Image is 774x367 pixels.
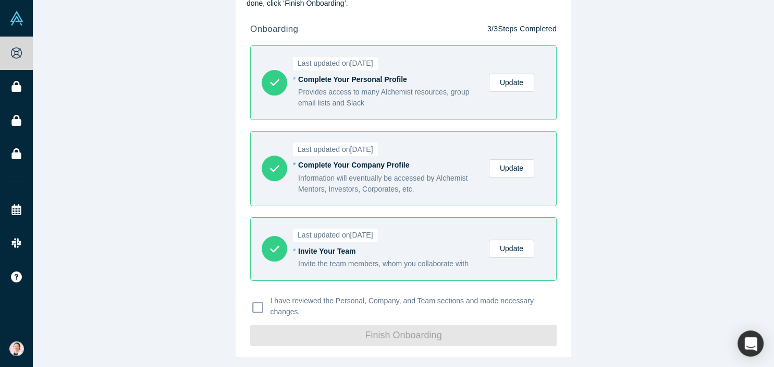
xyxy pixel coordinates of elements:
a: Update [489,74,534,92]
button: Finish Onboarding [250,325,557,346]
span: Last updated on [DATE] [293,229,378,242]
div: Invite the team members, whom you collaborate with [298,258,478,269]
p: I have reviewed the Personal, Company, and Team sections and made necessary changes. [271,295,550,317]
div: Complete Your Personal Profile [298,74,478,85]
span: Last updated on [DATE] [293,57,378,70]
a: Update [489,240,534,258]
a: Update [489,159,534,177]
strong: onboarding [250,24,298,34]
img: Yuko Nakahata's Account [9,341,24,356]
span: Last updated on [DATE] [293,143,378,156]
img: Alchemist Vault Logo [9,11,24,26]
div: Invite Your Team [298,246,478,257]
div: Complete Your Company Profile [298,160,478,171]
p: 3 / 3 Steps Completed [487,23,557,34]
div: Provides access to many Alchemist resources, group email lists and Slack [298,87,478,109]
div: Information will eventually be accessed by Alchemist Mentors, Investors, Corporates, etc. [298,173,478,195]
